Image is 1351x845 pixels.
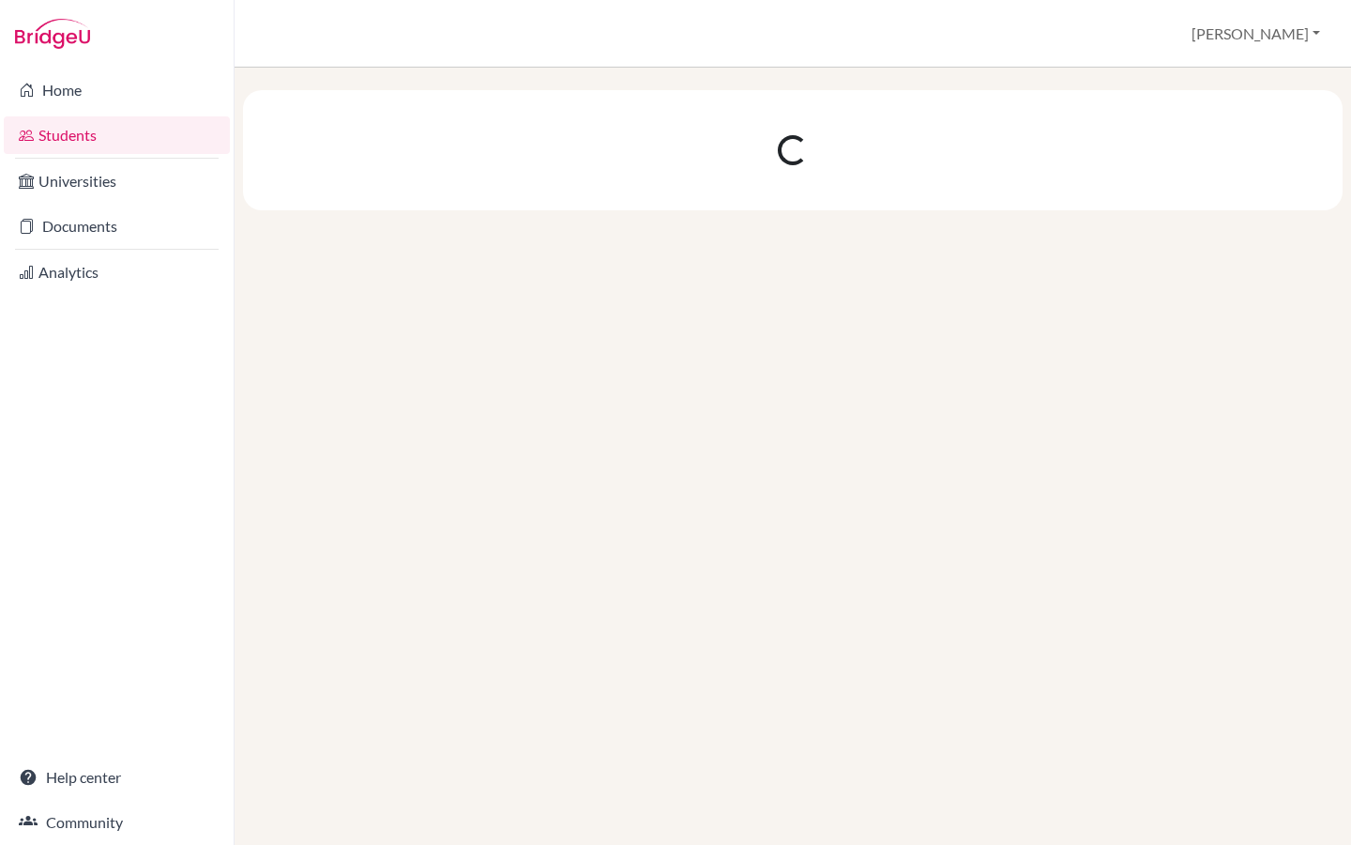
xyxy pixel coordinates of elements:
[4,759,230,796] a: Help center
[1183,16,1328,52] button: [PERSON_NAME]
[4,116,230,154] a: Students
[4,207,230,245] a: Documents
[15,19,90,49] img: Bridge-U
[4,253,230,291] a: Analytics
[4,71,230,109] a: Home
[4,804,230,841] a: Community
[4,162,230,200] a: Universities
